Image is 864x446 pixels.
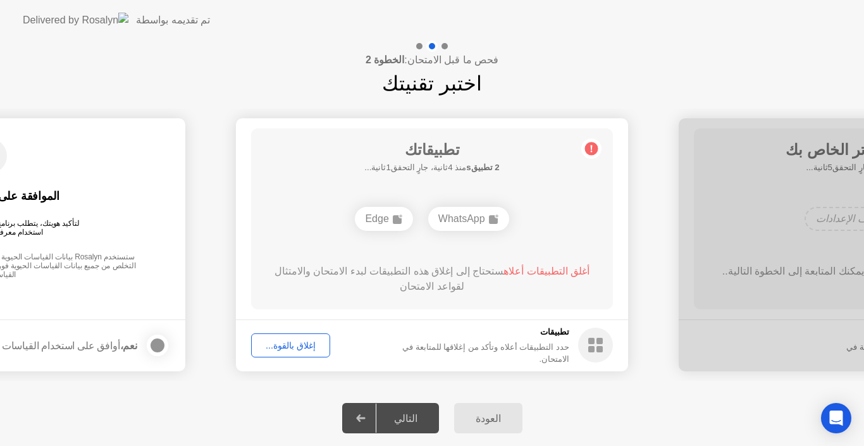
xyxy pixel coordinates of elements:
div: حدد التطبيقات أعلاه وتأكد من إغلاقها للمتابعة في الامتحان. [378,341,569,365]
strong: نعم، [120,340,137,351]
b: الخطوة 2 [366,54,404,65]
span: أغلق التطبيقات أعلاه [503,266,589,276]
div: التالي [376,412,435,424]
img: Delivered by Rosalyn [23,13,128,27]
h4: فحص ما قبل الامتحان: [366,53,498,68]
div: تم تقديمه بواسطة [136,13,210,28]
button: التالي [342,403,439,433]
h1: تطبيقاتك [364,139,499,161]
button: إغلاق بالقوة... [251,333,330,357]
div: العودة [458,412,519,424]
button: العودة [454,403,522,433]
h1: اختبر تقنيتك [382,68,482,99]
div: Edge [355,207,412,231]
h5: تطبيقات [378,326,569,338]
h5: منذ 4ثانية، جارٍ التحقق1ثانية... [364,161,499,174]
div: Open Intercom Messenger [821,403,851,433]
div: WhatsApp [428,207,509,231]
div: ستحتاج إلى إغلاق هذه التطبيقات لبدء الامتحان والامتثال لقواعد الامتحان [269,264,595,294]
div: إغلاق بالقوة... [256,340,326,350]
b: 2 تطبيقs [466,163,499,172]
